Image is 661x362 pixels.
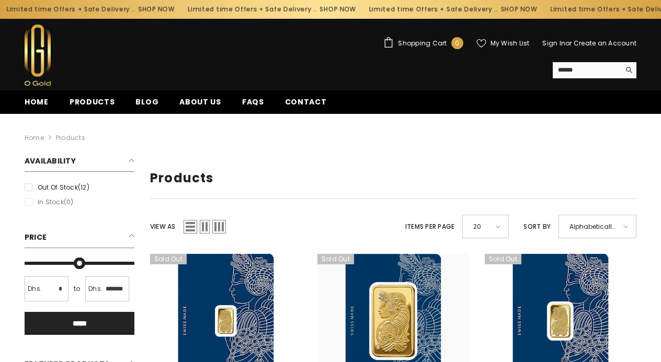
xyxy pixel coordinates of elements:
span: Dhs. [88,283,102,295]
div: Limited time Offers + Safe Delivery .. [180,1,362,18]
a: Products [56,133,85,142]
a: SHOP NOW [500,4,537,15]
span: (12) [78,183,89,192]
a: Home [25,132,44,144]
div: 20 [462,215,509,238]
a: About us [169,96,232,114]
span: List [184,220,197,233]
span: Home [25,97,49,107]
a: My Wish List [476,39,530,48]
span: My Wish List [491,40,530,46]
span: Shopping Cart [398,40,447,46]
div: Limited time Offers + Safe Delivery .. [362,1,543,18]
span: or [565,39,572,48]
span: 0 [455,38,459,49]
a: SHOP NOW [319,4,356,15]
span: Grid 3 [212,220,226,233]
span: Dhs. [28,283,42,295]
span: Alphabetically, A-Z [569,219,616,234]
span: to [71,283,83,295]
span: Products [70,97,115,107]
label: View as [150,221,176,232]
span: Contact [285,97,327,107]
a: Products [59,96,126,114]
a: Home [14,96,59,114]
img: Ogold Shop [25,25,51,86]
span: Blog [135,97,158,107]
span: About us [179,97,221,107]
nav: breadcrumbs [25,114,636,147]
span: 20 [473,219,488,234]
button: Search [620,62,636,78]
label: Items per page [405,221,454,232]
span: Sold out [150,254,187,264]
span: Grid 2 [200,220,210,233]
span: Availability [25,156,76,166]
a: Sign In [542,39,565,48]
div: Alphabetically, A-Z [559,215,636,238]
a: Blog [125,96,169,114]
h1: Products [150,171,636,186]
span: Sold out [485,254,521,264]
label: Out of stock [25,182,134,193]
span: Price [25,232,47,242]
a: Create an Account [574,39,636,48]
span: FAQs [242,97,264,107]
a: FAQs [232,96,275,114]
a: SHOP NOW [138,4,174,15]
a: Contact [275,96,337,114]
label: Sort by [523,221,551,232]
summary: Search [553,62,636,78]
a: Shopping Cart [383,37,463,49]
span: Sold out [317,254,354,264]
